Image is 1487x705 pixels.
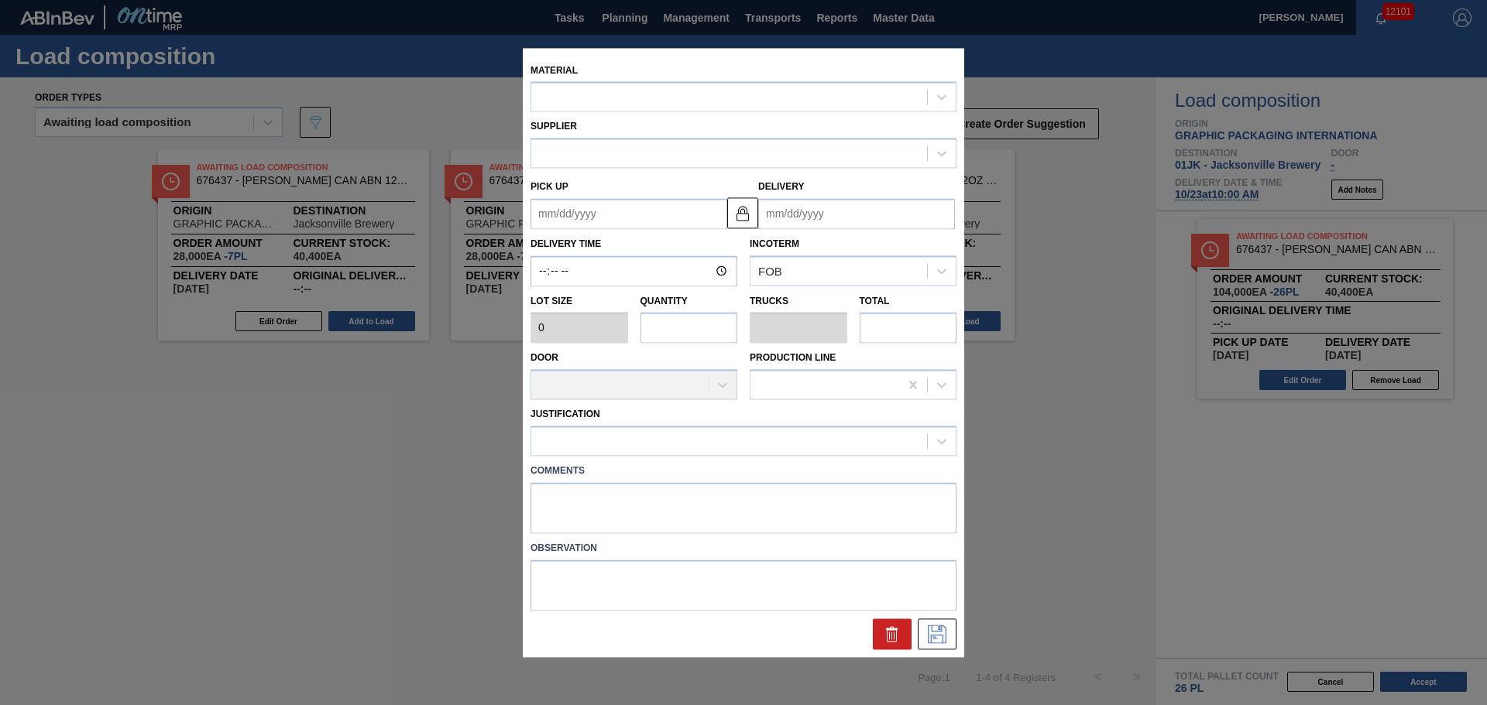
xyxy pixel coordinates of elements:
label: Delivery [758,182,805,193]
label: Total [860,296,890,306]
input: mm/dd/yyyy [531,198,727,229]
label: Production Line [750,353,836,364]
label: Lot size [531,290,628,313]
label: Supplier [531,121,577,132]
label: Delivery Time [531,233,737,255]
input: mm/dd/yyyy [758,198,955,229]
label: Incoterm [750,238,799,249]
label: Pick up [531,182,568,193]
label: Quantity [640,296,688,306]
button: locked [727,198,758,229]
label: Door [531,353,558,364]
div: Save Suggestion [918,618,956,649]
label: Justification [531,409,600,420]
label: Observation [531,537,956,560]
img: locked [733,204,752,223]
div: FOB [758,265,782,278]
label: Trucks [750,296,788,306]
label: Comments [531,460,956,482]
label: Material [531,65,578,76]
div: Delete Suggestion [873,618,912,649]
